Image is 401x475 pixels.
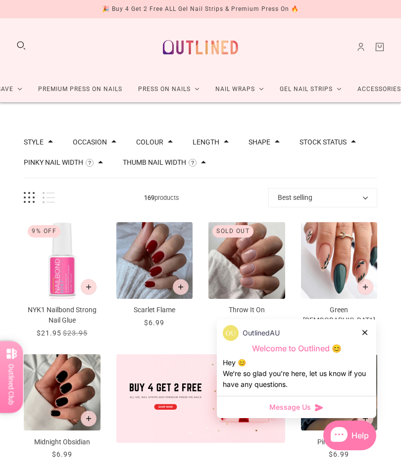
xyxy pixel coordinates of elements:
[243,328,280,338] p: OutlinedAU
[136,139,163,145] button: Filter by Colour
[123,159,186,166] button: Filter by Thumb Nail Width
[24,222,100,338] a: NYK1 Nailbond Strong Nail Glue
[24,354,100,431] img: Midnight Obsidian-Press on Manicure-Outlined
[272,76,350,102] a: Gel Nail Strips
[249,139,270,145] button: Filter by Shape
[43,192,55,203] button: List view
[329,450,349,458] span: $6.99
[208,305,285,315] p: Throw It On
[24,437,100,447] p: Midnight Obsidian
[301,437,378,447] p: Pink Whispers
[30,76,130,102] a: Premium Press On Nails
[223,325,239,341] img: data:image/png;base64,iVBORw0KGgoAAAANSUhEUgAAACQAAAAkCAYAAADhAJiYAAAAAXNSR0IArs4c6QAAAERlWElmTU0...
[81,411,97,427] button: Add to cart
[144,319,164,327] span: $6.99
[300,139,347,145] button: Filter by Stock status
[208,222,285,328] a: Throw It On
[24,354,100,460] a: Midnight Obsidian
[268,188,377,207] button: Best selling
[193,139,219,145] button: Filter by Length
[357,279,373,295] button: Add to cart
[269,402,311,412] span: Message Us
[24,192,35,203] button: Grid view
[301,305,378,326] p: Green [DEMOGRAPHIC_DATA]
[144,194,154,201] b: 169
[63,329,88,337] span: $23.95
[357,411,373,427] button: Add to cart
[24,159,83,166] button: Filter by Pinky Nail Width
[81,279,97,295] button: Add to cart
[301,222,378,338] a: Green Zen
[116,222,193,328] a: Scarlet Flame
[28,225,60,237] div: 9% Off
[130,76,207,102] a: Press On Nails
[223,343,370,354] p: Welcome to Outlined 😊
[207,76,272,102] a: Nail Wraps
[24,139,44,145] button: Filter by Style
[208,222,285,299] img: Throw It On-Press on Manicure-Outlined
[73,139,107,145] button: Filter by Occasion
[116,222,193,299] img: Scarlet Flame-Press on Manicure-Outlined
[55,192,268,203] span: products
[157,26,244,68] a: Outlined
[223,357,370,390] div: Hey 😊 We‘re so glad you’re here, let us know if you have any questions.
[374,42,385,52] a: Cart
[37,329,61,337] span: $21.95
[116,305,193,315] p: Scarlet Flame
[16,40,27,51] button: Search
[237,319,257,327] span: $6.99
[173,279,189,295] button: Add to cart
[24,305,100,326] p: NYK1 Nailbond Strong Nail Glue
[355,42,366,52] a: Account
[102,4,299,14] div: 🎉 Buy 4 Get 2 Free ALL Gel Nail Strips & Premium Press On 🔥
[212,225,253,237] div: Sold out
